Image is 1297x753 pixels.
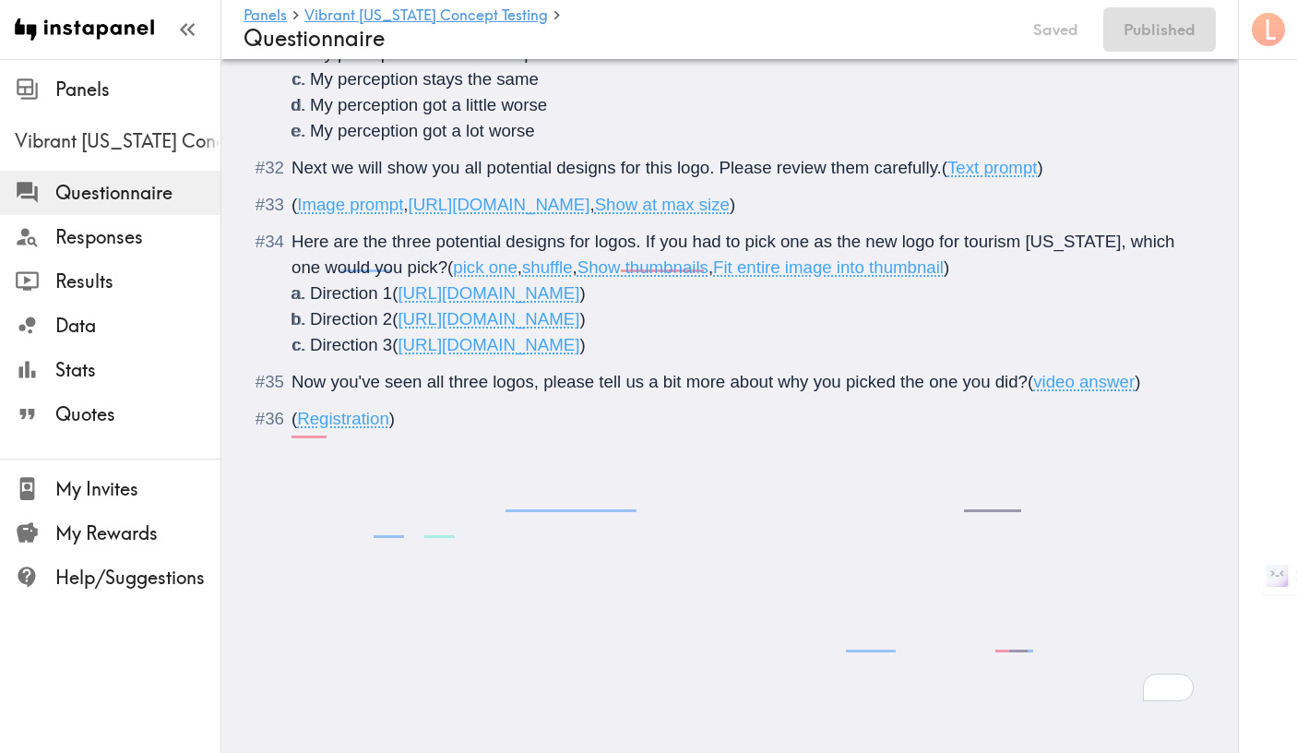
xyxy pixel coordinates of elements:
span: ( [392,309,398,329]
span: [URL][DOMAIN_NAME] [398,283,579,303]
span: ( [942,158,947,177]
span: Show at max size [595,195,730,214]
a: Panels [244,7,287,25]
span: ) [1135,372,1140,391]
span: L [1264,14,1276,46]
span: , [403,195,408,214]
span: Panels [55,77,220,102]
span: Text prompt [947,158,1037,177]
span: ( [292,195,297,214]
h4: Questionnaire [244,25,1008,52]
span: , [518,257,522,277]
span: Next we will show you all potential designs for this logo. Please review them carefully. [292,158,942,177]
span: My perception got a little worse [310,95,547,114]
span: Image prompt [297,195,403,214]
span: Now you've seen all three logos, please tell us a bit more about why you picked the one you did? [292,372,1028,391]
span: [URL][DOMAIN_NAME] [398,309,579,329]
span: Responses [55,224,220,250]
span: My Invites [55,476,220,502]
span: ) [1037,158,1042,177]
span: Direction 3 [310,335,392,354]
span: Help/Suggestions [55,565,220,591]
a: Vibrant [US_STATE] Concept Testing [304,7,548,25]
span: Direction 2 [310,309,392,329]
div: Vibrant Arizona Concept Testing [15,128,220,154]
span: Results [55,269,220,294]
span: Direction 1 [310,283,392,303]
span: Data [55,313,220,339]
span: ( [447,257,453,277]
span: Fit entire image into thumbnail [713,257,944,277]
span: Here are the three potential designs for logos. If you had to pick one as the new logo for touris... [292,232,1180,277]
span: Stats [55,357,220,383]
span: ) [730,195,735,214]
span: ) [579,309,585,329]
span: ) [944,257,949,277]
span: [URL][DOMAIN_NAME] [409,195,590,214]
span: Show thumbnails [577,257,708,277]
span: Quotes [55,401,220,427]
span: My Rewards [55,520,220,546]
span: Vibrant [US_STATE] Concept Testing [15,128,220,154]
span: ) [579,335,585,354]
button: L [1250,11,1287,48]
span: shuffle [522,257,573,277]
span: Registration [297,409,389,428]
span: pick one [453,257,518,277]
span: ( [392,283,398,303]
span: ( [292,409,297,428]
span: My perception stays the same [310,69,539,89]
span: , [573,257,577,277]
span: ) [579,283,585,303]
span: ) [389,409,395,428]
span: My perception got a lot worse [310,121,535,140]
span: [URL][DOMAIN_NAME] [398,335,579,354]
span: Questionnaire [55,180,220,206]
span: ( [392,335,398,354]
span: ( [1028,372,1033,391]
span: , [589,195,594,214]
span: video answer [1033,372,1135,391]
span: , [708,257,713,277]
